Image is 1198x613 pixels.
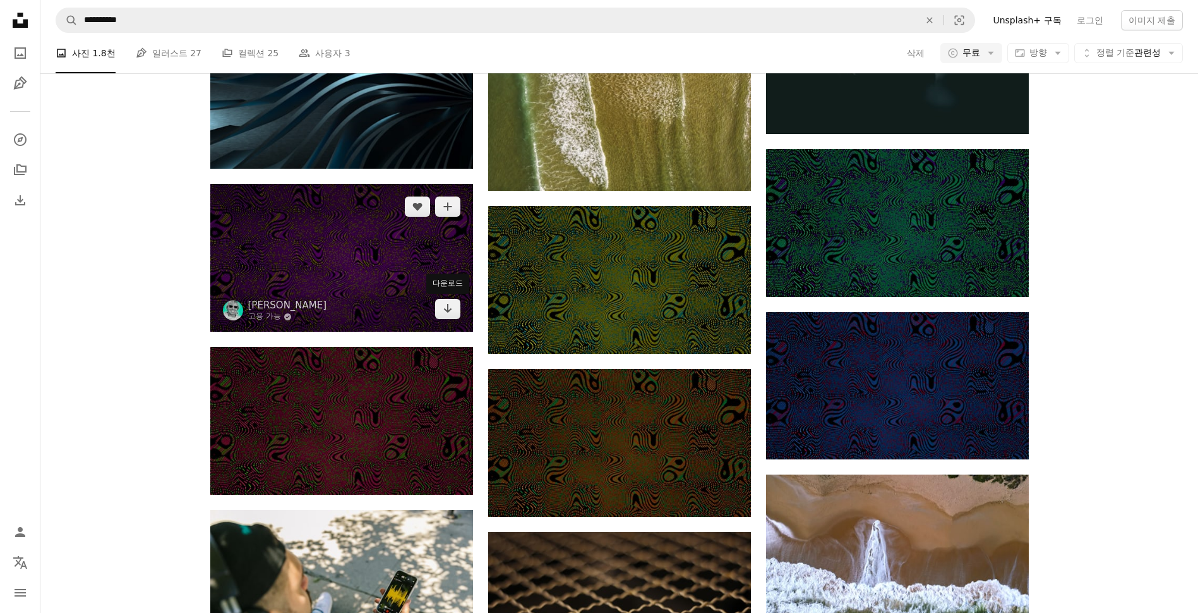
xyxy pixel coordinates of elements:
[210,415,473,427] a: 짙은 빨간색과 녹색의 추상적이고 왜곡 된 패턴입니다.
[488,437,751,448] a: 물결 모양의 패턴은 추상적이고 착시적인 착시를 만듭니다.
[435,197,460,217] button: 컬렉션에 추가
[1096,47,1161,59] span: 관련성
[210,184,473,332] img: 물결 모양의 선이 있는 추상적인 보라색과 검은색 패턴입니다.
[56,8,975,33] form: 사이트 전체에서 이미지 찾기
[916,8,943,32] button: 삭제
[8,580,33,605] button: 메뉴
[190,46,201,60] span: 27
[405,197,430,217] button: 좋아요
[1007,43,1069,63] button: 방향
[435,299,460,319] a: 다운로드
[766,217,1029,228] a: 추상적이고 물결 모양의 녹색과 검은 색 패턴입니다.
[766,149,1029,297] img: 추상적이고 물결 모양의 녹색과 검은 색 패턴입니다.
[248,299,327,312] a: [PERSON_NAME]
[8,127,33,152] a: 탐색
[267,46,279,60] span: 25
[940,43,1002,63] button: 무료
[8,71,33,96] a: 일러스트
[906,43,925,63] button: 삭제
[210,592,473,603] a: 전화기를 들고 있는 사람
[488,206,751,354] img: 소용돌이치고, 물결 모양이고, 왜곡된 모양의 추상적인 패턴입니다.
[8,188,33,213] a: 다운로드 내역
[136,33,201,73] a: 일러스트 27
[210,21,473,169] img: 배경 패턴
[488,87,751,98] a: 파도의 클로즈업
[1029,47,1047,58] span: 방향
[766,312,1029,460] img: 추상적인 모양은 생생하고 물결 모양의 패턴을 만듭니다.
[1096,47,1134,58] span: 정렬 기준
[944,8,974,32] button: 시각적 검색
[1121,10,1183,30] button: 이미지 제출
[8,519,33,545] a: 로그인 / 가입
[299,33,350,73] a: 사용자 3
[985,10,1069,30] a: Unsplash+ 구독
[8,550,33,575] button: 언어
[962,47,980,59] span: 무료
[8,8,33,35] a: 홈 — Unsplash
[345,46,350,60] span: 3
[222,33,279,73] a: 컬렉션 25
[488,274,751,285] a: 소용돌이치고, 물결 모양이고, 왜곡된 모양의 추상적인 패턴입니다.
[488,369,751,517] img: 물결 모양의 패턴은 추상적이고 착시적인 착시를 만듭니다.
[56,8,78,32] button: Unsplash 검색
[248,312,327,322] a: 고용 가능
[223,300,243,320] img: Logan Voss의 프로필로 이동
[426,274,469,294] div: 다운로드
[1069,10,1111,30] a: 로그인
[766,543,1029,554] a: 물 속에 있는 폭포의 조감도
[8,40,33,66] a: 사진
[210,89,473,100] a: 배경 패턴
[1074,43,1183,63] button: 정렬 기준관련성
[8,157,33,183] a: 컬렉션
[766,380,1029,391] a: 추상적인 모양은 생생하고 물결 모양의 패턴을 만듭니다.
[210,252,473,264] a: 물결 모양의 선이 있는 추상적인 보라색과 검은색 패턴입니다.
[210,347,473,495] img: 짙은 빨간색과 녹색의 추상적이고 왜곡 된 패턴입니다.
